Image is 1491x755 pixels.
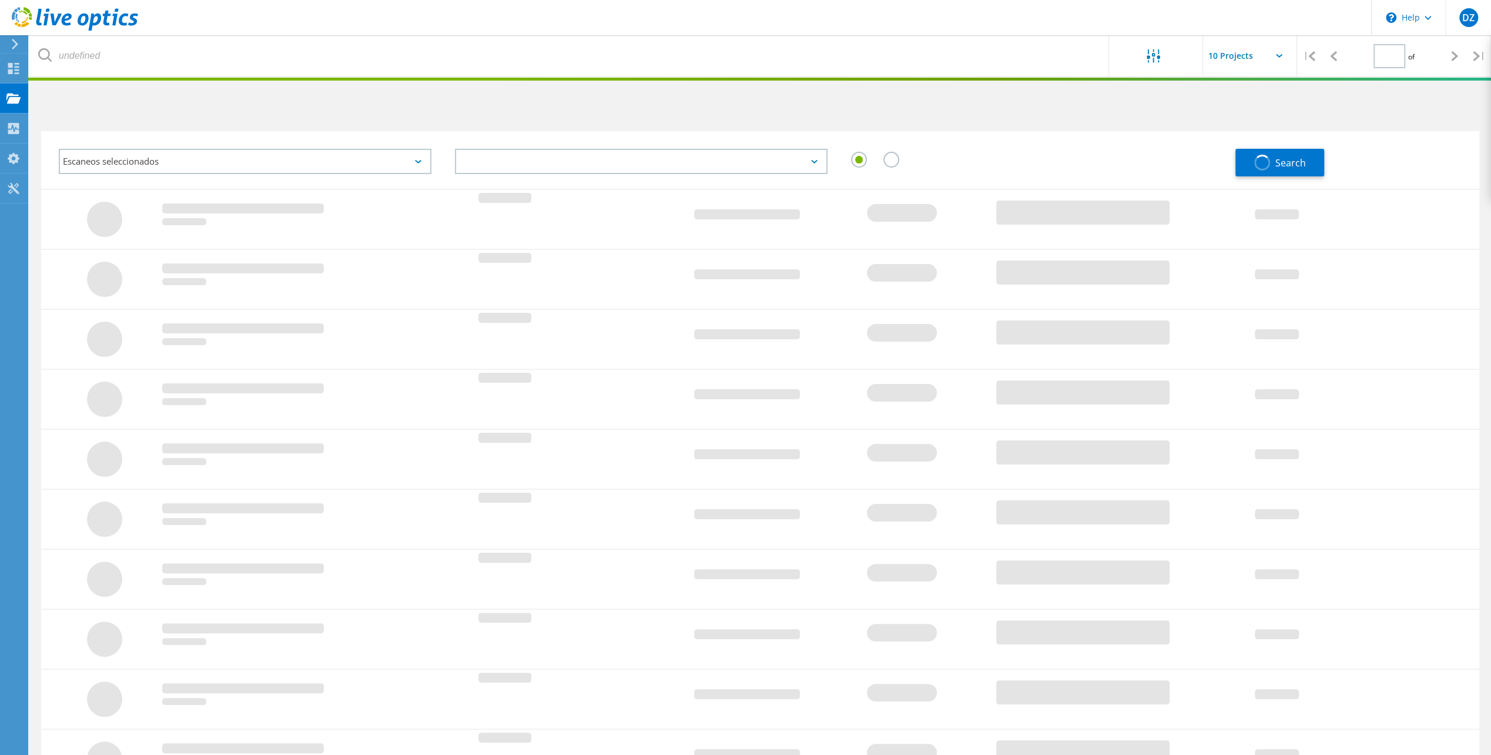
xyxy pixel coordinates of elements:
span: Search [1275,156,1305,169]
span: of [1408,52,1415,62]
div: | [1467,35,1491,77]
input: undefined [29,35,1110,76]
span: DZ [1462,13,1475,22]
svg: \n [1386,12,1396,23]
a: Live Optics Dashboard [12,25,138,33]
div: | [1297,35,1321,77]
div: Escaneos seleccionados [59,149,431,174]
button: Search [1235,149,1324,176]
